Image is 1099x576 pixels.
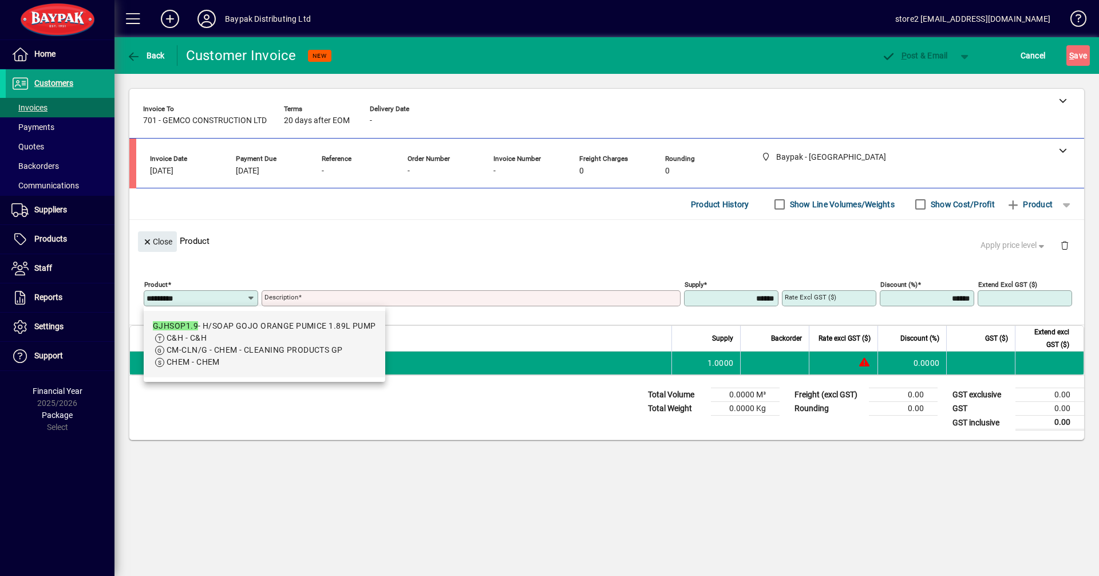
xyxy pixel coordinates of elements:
span: - [322,167,324,176]
button: Apply price level [976,235,1051,256]
td: Total Weight [642,402,711,416]
button: Back [124,45,168,66]
span: S [1069,51,1074,60]
span: 20 days after EOM [284,116,350,125]
td: Freight (excl GST) [789,388,869,402]
span: Discount (%) [900,332,939,345]
td: 0.0000 M³ [711,388,780,402]
mat-label: Description [264,293,298,301]
span: [DATE] [150,167,173,176]
span: Package [42,411,73,420]
mat-label: Extend excl GST ($) [978,281,1037,289]
button: Post & Email [876,45,954,66]
span: Extend excl GST ($) [1022,326,1069,351]
td: 0.00 [1015,402,1084,416]
span: Staff [34,263,52,273]
span: Backorder [771,332,802,345]
span: CM-CLN/G - CHEM - CLEANING PRODUCTS GP [167,345,343,354]
a: Reports [6,283,114,312]
span: Products [34,234,67,243]
td: 0.0000 Kg [711,402,780,416]
span: Product History [691,195,749,214]
span: - [408,167,410,176]
button: Delete [1051,231,1078,259]
span: Suppliers [34,205,67,214]
label: Show Line Volumes/Weights [788,199,895,210]
mat-option: GJHSOP1.9 - H/SOAP GOJO ORANGE PUMICE 1.89L PUMP [144,311,385,377]
span: C&H - C&H [167,333,207,342]
span: 701 - GEMCO CONSTRUCTION LTD [143,116,267,125]
span: GST ($) [985,332,1008,345]
span: Customers [34,78,73,88]
span: Quotes [11,142,44,151]
a: Home [6,40,114,69]
a: Payments [6,117,114,137]
span: Reports [34,293,62,302]
span: P [902,51,907,60]
span: Invoices [11,103,48,112]
span: Home [34,49,56,58]
mat-label: Product [144,281,168,289]
span: Supply [712,332,733,345]
span: Back [126,51,165,60]
a: Suppliers [6,196,114,224]
span: Financial Year [33,386,82,396]
td: 0.0000 [877,352,946,374]
button: Add [152,9,188,29]
label: Show Cost/Profit [928,199,995,210]
span: Communications [11,181,79,190]
button: Save [1066,45,1090,66]
button: Product History [686,194,754,215]
td: GST inclusive [947,416,1015,430]
td: 0.00 [869,388,938,402]
span: CHEM - CHEM [167,357,220,366]
td: GST [947,402,1015,416]
td: 0.00 [1015,388,1084,402]
a: Products [6,225,114,254]
span: Close [143,232,172,251]
app-page-header-button: Back [114,45,177,66]
span: Payments [11,123,54,132]
span: Cancel [1021,46,1046,65]
a: Support [6,342,114,370]
td: 0.00 [869,402,938,416]
mat-label: Supply [685,281,703,289]
a: Communications [6,176,114,195]
a: Quotes [6,137,114,156]
button: Close [138,231,177,252]
span: 1.0000 [707,357,734,369]
a: Staff [6,254,114,283]
a: Backorders [6,156,114,176]
em: GJHSOP1.9 [153,321,198,330]
span: Support [34,351,63,360]
span: NEW [313,52,327,60]
button: Profile [188,9,225,29]
div: Product [129,220,1084,262]
span: Apply price level [981,239,1047,251]
td: GST exclusive [947,388,1015,402]
app-page-header-button: Delete [1051,240,1078,250]
span: - [370,116,372,125]
td: 0.00 [1015,416,1084,430]
span: Settings [34,322,64,331]
app-page-header-button: Close [135,236,180,246]
span: ost & Email [881,51,948,60]
td: Total Volume [642,388,711,402]
button: Cancel [1018,45,1049,66]
span: - [493,167,496,176]
span: 0 [579,167,584,176]
span: Backorders [11,161,59,171]
a: Invoices [6,98,114,117]
div: - H/SOAP GOJO ORANGE PUMICE 1.89L PUMP [153,320,376,332]
td: Rounding [789,402,869,416]
span: [DATE] [236,167,259,176]
div: Customer Invoice [186,46,297,65]
a: Settings [6,313,114,341]
a: Knowledge Base [1062,2,1085,40]
div: Baypak Distributing Ltd [225,10,311,28]
span: ave [1069,46,1087,65]
mat-label: Discount (%) [880,281,918,289]
mat-label: Rate excl GST ($) [785,293,836,301]
div: store2 [EMAIL_ADDRESS][DOMAIN_NAME] [895,10,1050,28]
span: 0 [665,167,670,176]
